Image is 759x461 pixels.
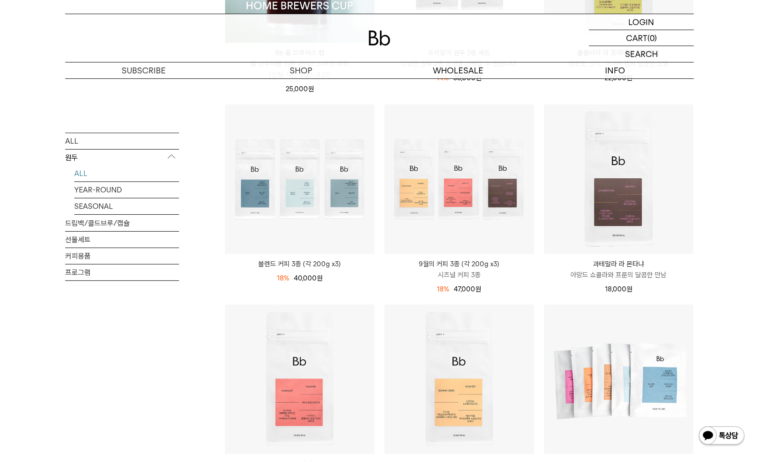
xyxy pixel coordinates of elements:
[225,104,374,254] img: 블렌드 커피 3종 (각 200g x3)
[385,305,534,454] img: 에티오피아 비샨 디모
[379,62,537,78] p: WHOLESALE
[65,248,179,264] a: 커피용품
[317,274,323,282] span: 원
[65,62,222,78] a: SUBSCRIBE
[454,74,482,82] span: 30,000
[544,259,693,280] a: 과테말라 라 몬타냐 아망드 쇼콜라와 프룬의 달콤한 만남
[65,149,179,166] p: 원두
[385,259,534,269] p: 9월의 커피 3종 (각 200g x3)
[225,259,374,269] a: 블렌드 커피 3종 (각 200g x3)
[627,74,633,82] span: 원
[544,269,693,280] p: 아망드 쇼콜라와 프룬의 달콤한 만남
[476,285,482,293] span: 원
[65,264,179,280] a: 프로그램
[385,259,534,280] a: 9월의 커피 3종 (각 200g x3) 시즈널 커피 3종
[605,285,632,293] span: 18,000
[647,30,657,46] p: (0)
[626,285,632,293] span: 원
[625,46,658,62] p: SEARCH
[225,305,374,454] img: 콜롬비아 마라카이
[65,133,179,149] a: ALL
[74,181,179,197] a: YEAR-ROUND
[277,273,289,284] div: 18%
[544,305,693,454] img: Bb 샘플 세트
[476,74,482,82] span: 원
[544,104,693,254] img: 과테말라 라 몬타냐
[698,425,745,447] img: 카카오톡 채널 1:1 채팅 버튼
[605,74,633,82] span: 22,000
[385,269,534,280] p: 시즈널 커피 3종
[286,85,314,93] span: 25,000
[65,215,179,231] a: 드립백/콜드브루/캡슐
[294,274,323,282] span: 40,000
[74,165,179,181] a: ALL
[626,30,647,46] p: CART
[308,85,314,93] span: 원
[222,62,379,78] a: SHOP
[544,259,693,269] p: 과테말라 라 몬타냐
[589,30,694,46] a: CART (0)
[369,31,390,46] img: 로고
[629,14,655,30] p: LOGIN
[74,198,179,214] a: SEASONAL
[437,284,450,295] div: 18%
[65,231,179,247] a: 선물세트
[385,104,534,254] img: 9월의 커피 3종 (각 200g x3)
[589,14,694,30] a: LOGIN
[537,62,694,78] p: INFO
[454,285,482,293] span: 47,000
